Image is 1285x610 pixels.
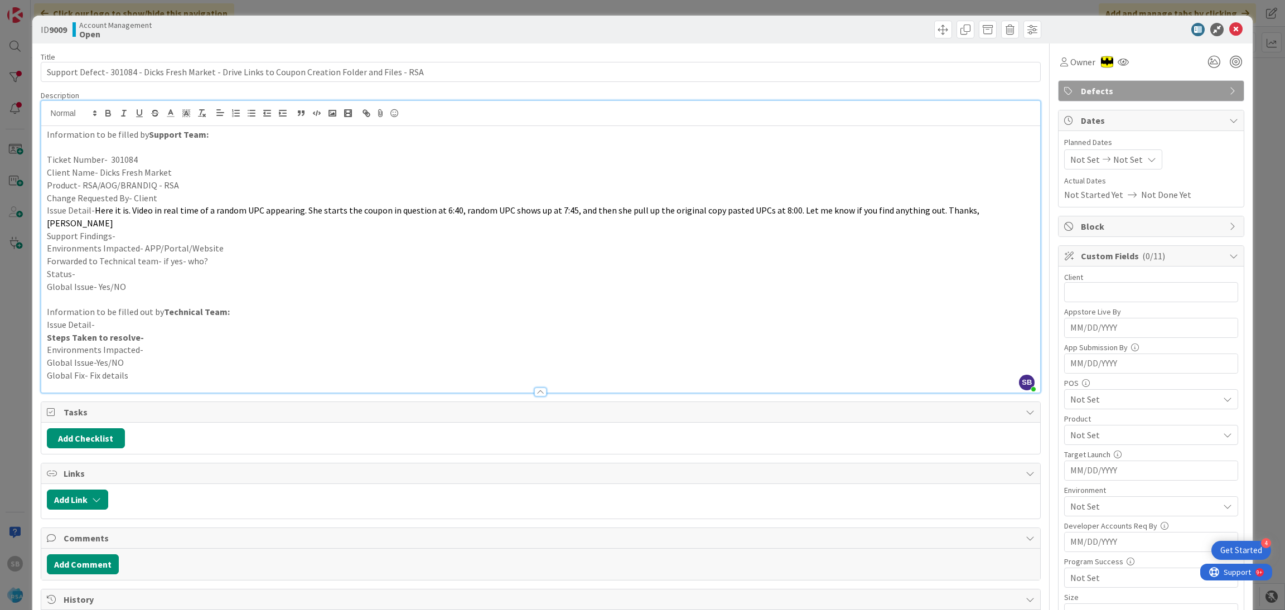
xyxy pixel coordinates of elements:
div: Developer Accounts Req By [1064,522,1238,530]
span: Here it is. Video in real time of a random UPC appearing. She starts the coupon in question at 6:... [47,205,981,229]
p: Product- RSA/AOG/BRANDIQ - RSA [47,179,1035,192]
span: Defects [1081,84,1224,98]
span: Comments [64,531,1021,545]
div: Get Started [1220,545,1262,556]
span: Not Started Yet [1064,188,1123,201]
p: Environments Impacted- APP/Portal/Website [47,242,1035,255]
b: 9009 [49,24,67,35]
div: Product [1064,415,1238,423]
input: MM/DD/YYYY [1070,461,1232,480]
span: Not Set [1070,393,1219,406]
input: MM/DD/YYYY [1070,354,1232,373]
span: Actual Dates [1064,175,1238,187]
input: MM/DD/YYYY [1070,532,1232,551]
span: SB [1019,375,1035,390]
input: MM/DD/YYYY [1070,318,1232,337]
span: Dates [1081,114,1224,127]
span: Tasks [64,405,1021,419]
p: Global Issue-Yes/NO [47,356,1035,369]
div: Size [1064,593,1238,601]
p: Global Fix- Fix details [47,369,1035,382]
div: Environment [1064,486,1238,494]
button: Add Link [47,490,108,510]
strong: Support Team: [149,129,209,140]
span: Account Management [79,21,152,30]
b: Open [79,30,152,38]
span: Not Set [1070,571,1219,584]
p: Ticket Number- 301084 [47,153,1035,166]
span: History [64,593,1021,606]
div: Open Get Started checklist, remaining modules: 4 [1211,541,1271,560]
div: 9+ [56,4,62,13]
p: Information to be filled out by [47,306,1035,318]
span: ( 0/11 ) [1142,250,1165,262]
div: POS [1064,379,1238,387]
p: Information to be filled by [47,128,1035,141]
p: Forwarded to Technical team- if yes- who? [47,255,1035,268]
span: Not Set [1070,500,1219,513]
label: Title [41,52,55,62]
span: Not Set [1070,153,1100,166]
div: App Submission By [1064,343,1238,351]
input: type card name here... [41,62,1041,82]
span: ID [41,23,67,36]
span: Links [64,467,1021,480]
p: Support Findings- [47,230,1035,243]
span: Not Set [1070,428,1219,442]
span: Block [1081,220,1224,233]
div: Appstore Live By [1064,308,1238,316]
p: Issue Detail- [47,204,1035,229]
strong: Technical Team: [164,306,230,317]
label: Client [1064,272,1083,282]
p: Change Requested By- Client [47,192,1035,205]
span: Not Set [1113,153,1143,166]
button: Add Comment [47,554,119,574]
p: Environments Impacted- [47,343,1035,356]
button: Add Checklist [47,428,125,448]
div: Target Launch [1064,451,1238,458]
div: 4 [1261,538,1271,548]
span: Custom Fields [1081,249,1224,263]
span: Planned Dates [1064,137,1238,148]
div: Program Success [1064,558,1238,565]
span: Owner [1070,55,1095,69]
p: Client Name- Dicks Fresh Market [47,166,1035,179]
span: Description [41,90,79,100]
span: Not Done Yet [1141,188,1191,201]
strong: Steps Taken to resolve- [47,332,144,343]
p: Global Issue- Yes/NO [47,280,1035,293]
p: Status- [47,268,1035,280]
p: Issue Detail- [47,318,1035,331]
img: AC [1101,56,1113,68]
span: Support [23,2,51,15]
